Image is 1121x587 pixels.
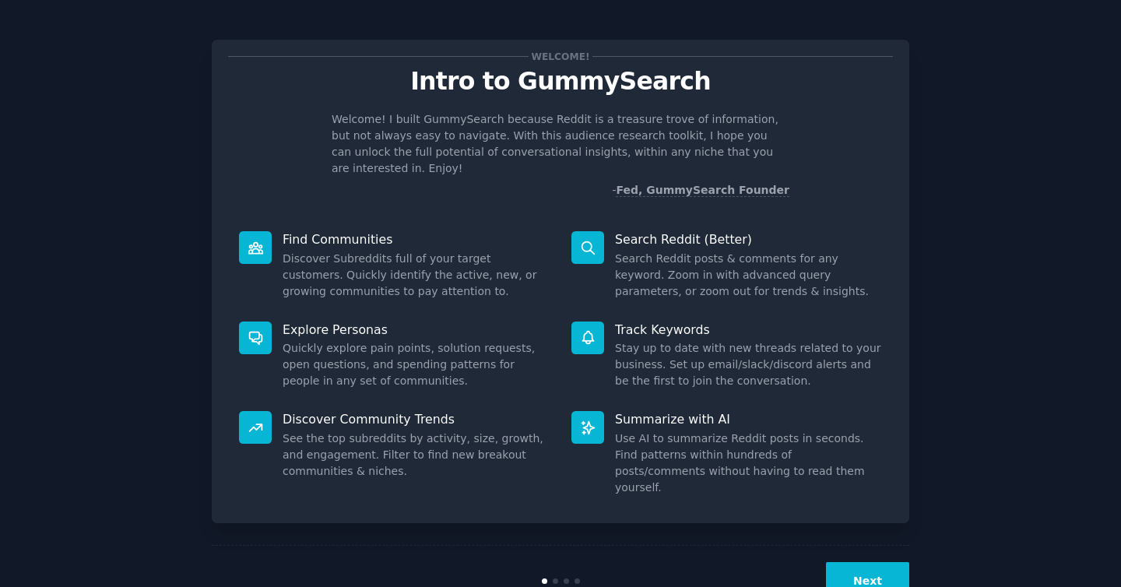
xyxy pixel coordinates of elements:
p: Intro to GummySearch [228,68,893,95]
dd: Quickly explore pain points, solution requests, open questions, and spending patterns for people ... [283,340,550,389]
p: Welcome! I built GummySearch because Reddit is a treasure trove of information, but not always ea... [332,111,789,177]
dd: Stay up to date with new threads related to your business. Set up email/slack/discord alerts and ... [615,340,882,389]
p: Search Reddit (Better) [615,231,882,248]
span: Welcome! [529,48,592,65]
p: Find Communities [283,231,550,248]
p: Discover Community Trends [283,411,550,427]
div: - [612,182,789,199]
p: Track Keywords [615,322,882,338]
p: Summarize with AI [615,411,882,427]
dd: Discover Subreddits full of your target customers. Quickly identify the active, new, or growing c... [283,251,550,300]
a: Fed, GummySearch Founder [616,184,789,197]
p: Explore Personas [283,322,550,338]
dd: Use AI to summarize Reddit posts in seconds. Find patterns within hundreds of posts/comments with... [615,431,882,496]
dd: See the top subreddits by activity, size, growth, and engagement. Filter to find new breakout com... [283,431,550,480]
dd: Search Reddit posts & comments for any keyword. Zoom in with advanced query parameters, or zoom o... [615,251,882,300]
